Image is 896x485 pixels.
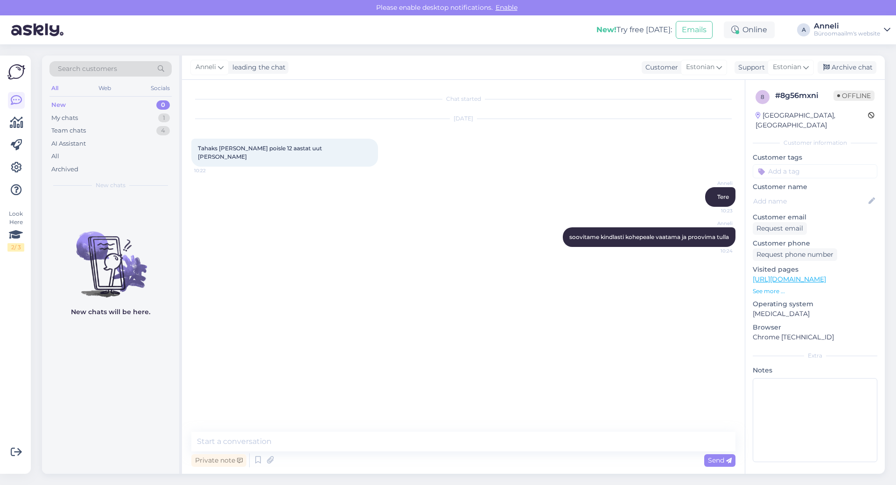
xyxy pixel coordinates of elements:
[698,220,733,227] span: Anneli
[96,181,126,190] span: New chats
[493,3,520,12] span: Enable
[51,100,66,110] div: New
[698,207,733,214] span: 10:23
[735,63,765,72] div: Support
[724,21,775,38] div: Online
[753,164,877,178] input: Add a tag
[191,454,246,467] div: Private note
[156,126,170,135] div: 4
[814,22,880,30] div: Anneli
[49,82,60,94] div: All
[753,196,867,206] input: Add name
[569,233,729,240] span: soovitame kindlasti kohepeale vaatama ja proovima tulla
[676,21,713,39] button: Emails
[814,30,880,37] div: Büroomaailm's website
[753,239,877,248] p: Customer phone
[753,366,877,375] p: Notes
[191,95,735,103] div: Chat started
[753,139,877,147] div: Customer information
[158,113,170,123] div: 1
[753,248,837,261] div: Request phone number
[717,193,729,200] span: Tere
[756,111,868,130] div: [GEOGRAPHIC_DATA], [GEOGRAPHIC_DATA]
[7,243,24,252] div: 2 / 3
[642,63,678,72] div: Customer
[7,210,24,252] div: Look Here
[229,63,286,72] div: leading the chat
[761,93,764,100] span: 8
[775,90,833,101] div: # 8g56mxni
[196,62,216,72] span: Anneli
[51,113,78,123] div: My chats
[753,182,877,192] p: Customer name
[156,100,170,110] div: 0
[191,114,735,123] div: [DATE]
[753,275,826,283] a: [URL][DOMAIN_NAME]
[42,215,179,299] img: No chats
[7,63,25,81] img: Askly Logo
[51,152,59,161] div: All
[753,153,877,162] p: Customer tags
[753,287,877,295] p: See more ...
[58,64,117,74] span: Search customers
[596,24,672,35] div: Try free [DATE]:
[198,145,323,160] span: Tahaks [PERSON_NAME] poisle 12 aastat uut [PERSON_NAME]
[97,82,113,94] div: Web
[753,265,877,274] p: Visited pages
[698,247,733,254] span: 10:24
[71,307,150,317] p: New chats will be here.
[51,126,86,135] div: Team chats
[753,212,877,222] p: Customer email
[686,62,714,72] span: Estonian
[698,180,733,187] span: Anneli
[51,139,86,148] div: AI Assistant
[753,351,877,360] div: Extra
[814,22,890,37] a: AnneliBüroomaailm's website
[753,299,877,309] p: Operating system
[753,309,877,319] p: [MEDICAL_DATA]
[833,91,875,101] span: Offline
[149,82,172,94] div: Socials
[797,23,810,36] div: A
[708,456,732,464] span: Send
[753,332,877,342] p: Chrome [TECHNICAL_ID]
[51,165,78,174] div: Archived
[753,323,877,332] p: Browser
[773,62,801,72] span: Estonian
[194,167,229,174] span: 10:22
[596,25,616,34] b: New!
[753,222,807,235] div: Request email
[818,61,876,74] div: Archive chat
